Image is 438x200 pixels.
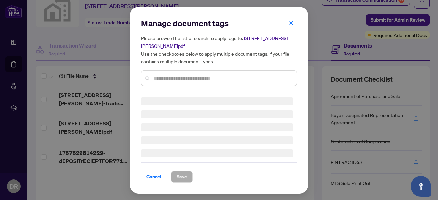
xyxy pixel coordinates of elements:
h5: Please browse the list or search to apply tags to: Use the checkboxes below to apply multiple doc... [141,34,297,65]
span: close [288,20,293,25]
h2: Manage document tags [141,18,297,29]
button: Save [171,171,193,183]
span: Cancel [146,171,162,182]
button: Open asap [411,176,431,197]
button: Cancel [141,171,167,183]
span: [STREET_ADDRESS][PERSON_NAME]pdf [141,35,288,49]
